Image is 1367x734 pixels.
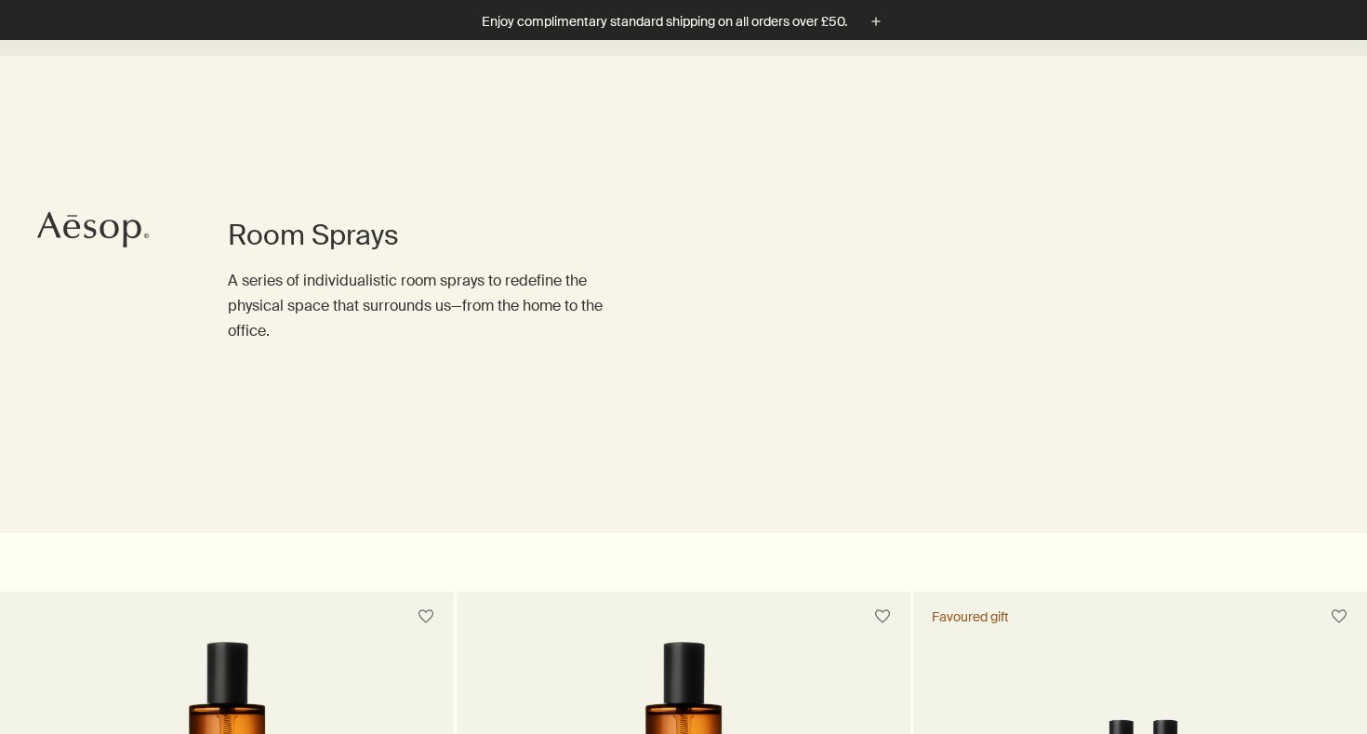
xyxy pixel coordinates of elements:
[228,217,609,254] h1: Room Sprays
[228,268,609,344] p: A series of individualistic room sprays to redefine the physical space that surrounds us—from the...
[482,12,847,32] p: Enjoy complimentary standard shipping on all orders over £50.
[866,600,899,634] button: Save to cabinet
[409,600,443,634] button: Save to cabinet
[33,207,153,258] a: Aesop
[1322,600,1356,634] button: Save to cabinet
[37,211,149,248] svg: Aesop
[932,608,1009,625] div: Favoured gift
[482,11,886,33] button: Enjoy complimentary standard shipping on all orders over £50.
